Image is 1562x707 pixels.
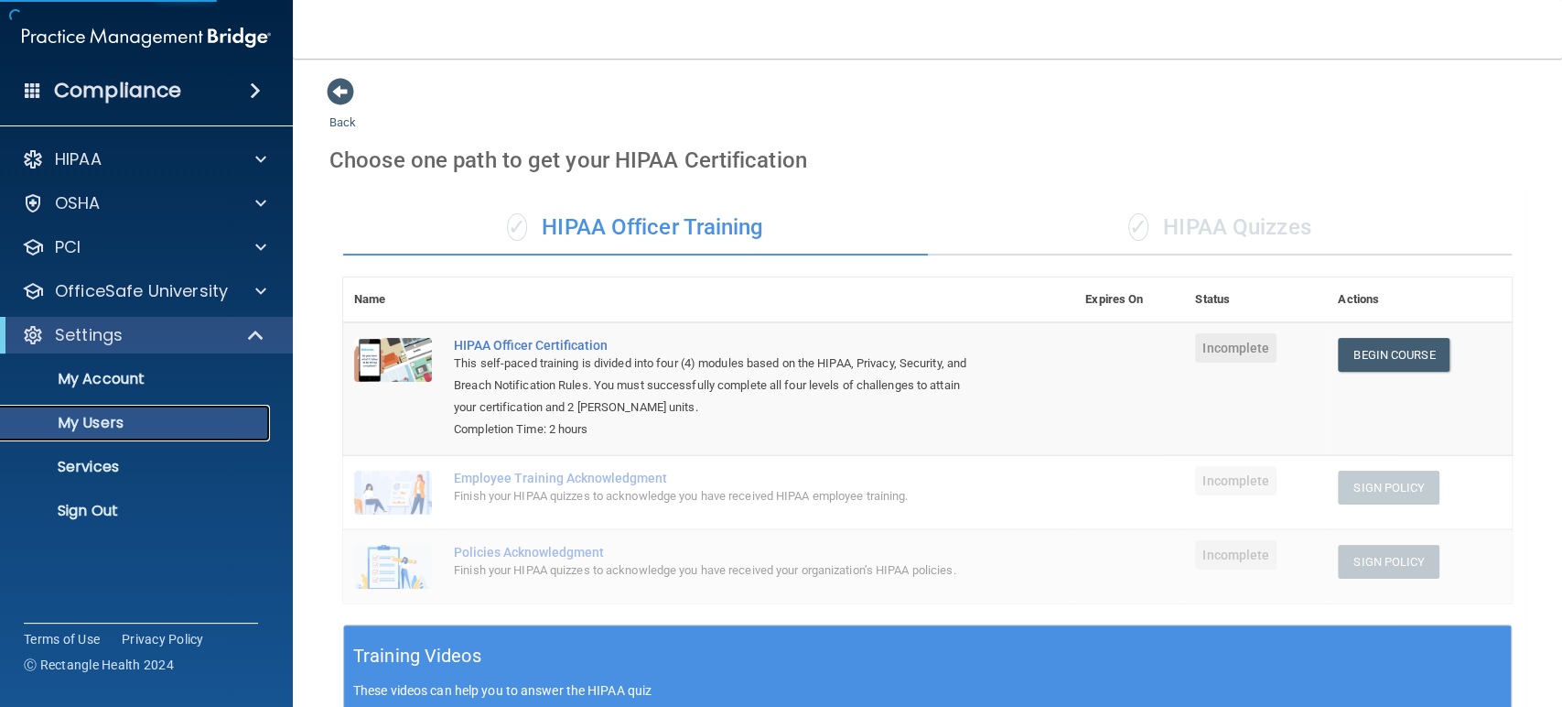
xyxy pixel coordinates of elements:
p: My Users [12,414,262,432]
a: Begin Course [1338,338,1449,372]
span: ✓ [507,213,527,241]
p: OSHA [55,192,101,214]
span: Incomplete [1195,466,1277,495]
p: PCI [55,236,81,258]
a: Back [329,93,356,129]
th: Status [1184,277,1327,322]
p: HIPAA [55,148,102,170]
a: Terms of Use [24,630,100,648]
a: Settings [22,324,265,346]
span: Incomplete [1195,333,1277,363]
th: Name [343,277,443,322]
button: Sign Policy [1338,471,1439,505]
h5: Training Videos [353,640,481,672]
div: Policies Acknowledgment [454,545,983,560]
p: These videos can help you to answer the HIPAA quiz [353,683,1502,698]
span: Ⓒ Rectangle Health 2024 [24,656,174,674]
p: Sign Out [12,502,262,520]
span: ✓ [1128,213,1148,241]
th: Expires On [1074,277,1184,322]
a: OSHA [22,192,266,214]
p: My Account [12,370,262,388]
a: OfficeSafe University [22,280,266,302]
img: PMB logo [22,19,271,56]
a: PCI [22,236,266,258]
span: Incomplete [1195,540,1277,570]
h4: Compliance [54,78,181,103]
div: Employee Training Acknowledgment [454,471,983,485]
div: Choose one path to get your HIPAA Certification [329,134,1525,187]
div: Completion Time: 2 hours [454,419,983,441]
button: Sign Policy [1338,545,1439,579]
a: HIPAA Officer Certification [454,338,983,353]
a: Privacy Policy [122,630,204,648]
div: This self-paced training is divided into four (4) modules based on the HIPAA, Privacy, Security, ... [454,353,983,419]
div: HIPAA Quizzes [928,201,1513,256]
div: Finish your HIPAA quizzes to acknowledge you have received your organization’s HIPAA policies. [454,560,983,582]
p: OfficeSafe University [55,280,228,302]
p: Settings [55,324,123,346]
th: Actions [1327,277,1512,322]
p: Services [12,458,262,476]
a: HIPAA [22,148,266,170]
div: Finish your HIPAA quizzes to acknowledge you have received HIPAA employee training. [454,485,983,507]
div: HIPAA Officer Training [343,201,928,256]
